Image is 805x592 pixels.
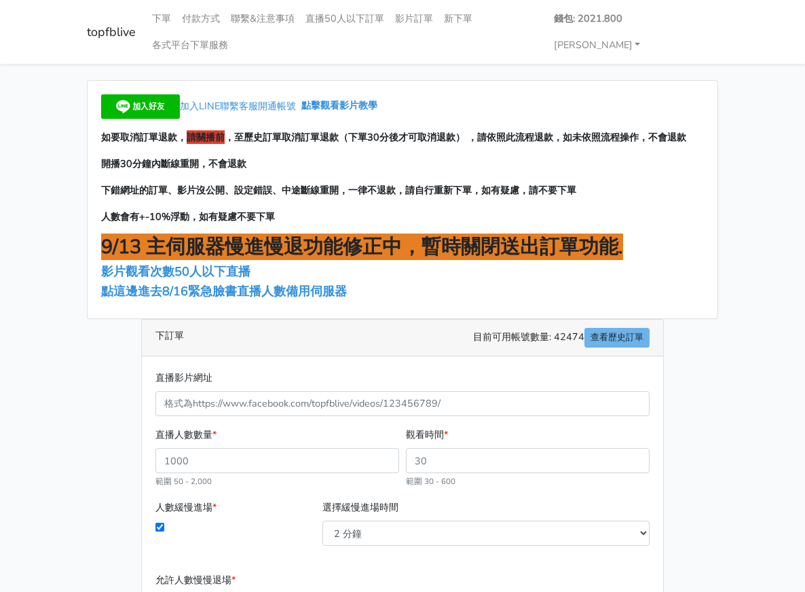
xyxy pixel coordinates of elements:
span: ，至歷史訂單取消訂單退款（下單30分後才可取消退款） ，請依照此流程退款，如未依照流程操作，不會退款 [225,130,686,144]
span: 下錯網址的訂單、影片沒公開、設定錯誤、中途斷線重開，一律不退款，請自行重新下單，如有疑慮，請不要下單 [101,183,576,197]
a: 各式平台下單服務 [147,32,233,58]
label: 直播影片網址 [155,370,212,386]
span: 加入LINE聯繫客服開通帳號 [180,99,296,113]
input: 30 [406,448,650,473]
label: 選擇緩慢進場時間 [322,500,398,515]
small: 範圍 50 - 2,000 [155,476,212,487]
a: 加入LINE聯繫客服開通帳號 [101,99,301,113]
a: 直播50人以下訂單 [300,5,390,32]
a: 影片觀看次數 [101,263,174,280]
span: 人數會有+-10%浮動，如有疑慮不要下單 [101,210,275,223]
input: 格式為https://www.facebook.com/topfblive/videos/123456789/ [155,391,650,416]
span: 9/13 主伺服器慢進慢退功能修正中，暫時關閉送出訂單功能. [101,234,623,260]
a: 查看歷史訂單 [584,328,650,348]
a: 50人以下直播 [174,263,254,280]
a: 新下單 [438,5,478,32]
span: 請關播前 [187,130,225,144]
label: 人數緩慢進場 [155,500,217,515]
small: 範圍 30 - 600 [406,476,455,487]
span: 開播30分鐘內斷線重開，不會退款 [101,157,246,170]
input: 1000 [155,448,399,473]
label: 直播人數數量 [155,427,217,443]
a: 影片訂單 [390,5,438,32]
a: 錢包: 2021.800 [548,5,628,32]
span: 50人以下直播 [174,263,250,280]
a: 點擊觀看影片教學 [301,99,377,113]
span: 目前可用帳號數量: 42474 [473,328,650,348]
div: 下訂單 [142,320,663,356]
label: 允許人數慢慢退場 [155,572,236,588]
a: 付款方式 [176,5,225,32]
a: [PERSON_NAME] [548,32,646,58]
a: 點這邊進去8/16緊急臉書直播人數備用伺服器 [101,283,347,299]
a: 下單 [147,5,176,32]
strong: 錢包: 2021.800 [554,12,622,25]
span: 如要取消訂單退款， [101,130,187,144]
a: 聯繫&注意事項 [225,5,300,32]
label: 觀看時間 [406,427,448,443]
img: 加入好友 [101,94,180,119]
a: topfblive [87,19,136,45]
